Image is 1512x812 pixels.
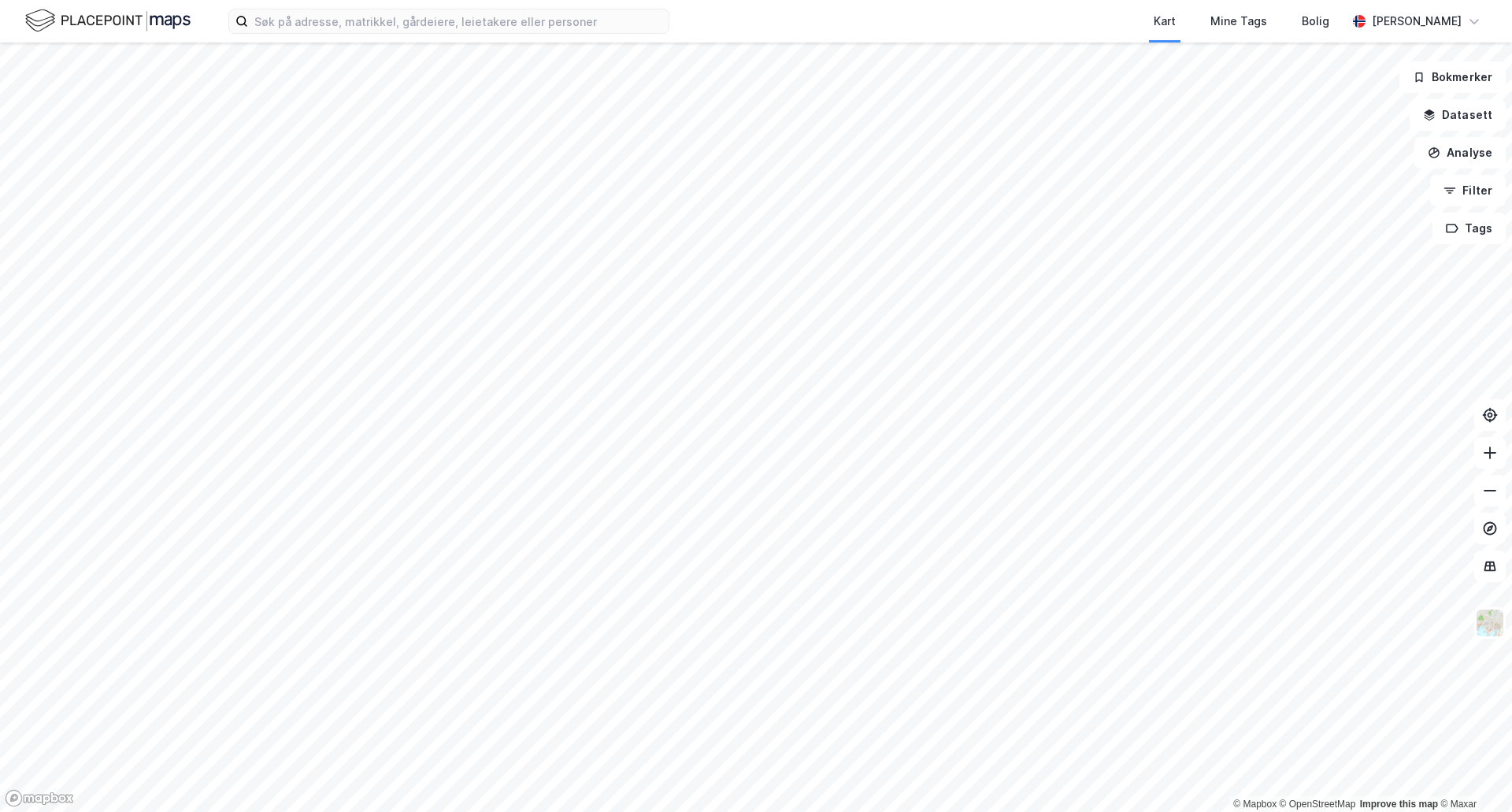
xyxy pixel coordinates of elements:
[1233,799,1277,810] a: Mapbox
[1360,799,1438,810] a: Improve this map
[25,7,191,35] img: logo.f888ab2527a4732fd821a326f86c7f29.svg
[1410,99,1506,131] button: Datasett
[1154,12,1176,31] div: Kart
[1210,12,1267,31] div: Mine Tags
[1280,799,1356,810] a: OpenStreetMap
[1432,213,1506,244] button: Tags
[1475,608,1505,638] img: Z
[1414,137,1506,169] button: Analyse
[1433,736,1512,812] div: Kontrollprogram for chat
[1399,61,1506,93] button: Bokmerker
[248,9,669,33] input: Søk på adresse, matrikkel, gårdeiere, leietakere eller personer
[1372,12,1462,31] div: [PERSON_NAME]
[1430,175,1506,206] button: Filter
[1302,12,1329,31] div: Bolig
[1433,736,1512,812] iframe: Chat Widget
[5,789,74,807] a: Mapbox homepage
